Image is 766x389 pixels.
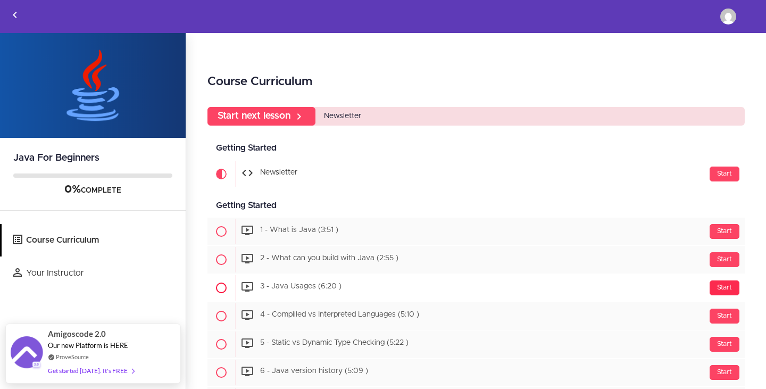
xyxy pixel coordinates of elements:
div: Getting Started [207,136,745,160]
span: Current item [207,160,235,188]
img: haqimahrojul@gmail.com [720,9,736,24]
a: Back to courses [1,1,29,32]
div: Start [710,252,739,267]
a: Start next lesson [207,107,315,126]
div: Get started [DATE]. It's FREE [48,365,134,377]
a: Current item Start Newsletter [207,160,745,188]
div: Start [710,337,739,352]
div: Start [710,309,739,324]
span: Newsletter [260,169,297,177]
a: Start 6 - Java version history (5:09 ) [207,359,745,386]
a: Start 2 - What can you build with Java (2:55 ) [207,246,745,274]
div: COMPLETE [13,183,172,197]
a: Start 3 - Java Usages (6:20 ) [207,274,745,302]
span: Our new Platform is HERE [48,341,128,350]
div: Start [710,365,739,380]
a: Your Instructor [2,257,186,289]
div: Start [710,167,739,181]
a: Course Curriculum [2,224,186,256]
span: 5 - Static vs Dynamic Type Checking (5:22 ) [260,340,409,347]
a: Start 1 - What is Java (3:51 ) [207,218,745,245]
span: 2 - What can you build with Java (2:55 ) [260,255,398,262]
span: 4 - Compliled vs Interpreted Languages (5:10 ) [260,311,419,319]
span: 3 - Java Usages (6:20 ) [260,283,342,291]
span: 1 - What is Java (3:51 ) [260,227,338,234]
span: 6 - Java version history (5:09 ) [260,368,368,375]
svg: Back to courses [9,9,21,21]
a: Start 4 - Compliled vs Interpreted Languages (5:10 ) [207,302,745,330]
a: Start 5 - Static vs Dynamic Type Checking (5:22 ) [207,330,745,358]
span: Newsletter [324,112,361,120]
span: Amigoscode 2.0 [48,328,106,340]
h2: Course Curriculum [207,73,745,91]
a: ProveSource [56,352,89,361]
div: Start [710,280,739,295]
div: Start [710,224,739,239]
div: Getting Started [207,194,745,218]
span: 0% [64,184,81,195]
img: provesource social proof notification image [11,336,43,371]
